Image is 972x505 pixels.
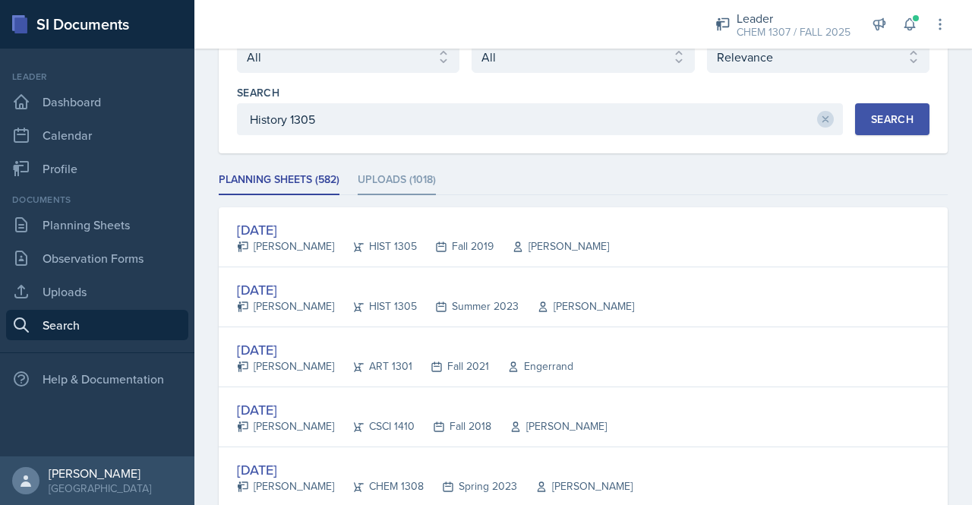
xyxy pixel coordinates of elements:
[219,166,339,195] li: Planning Sheets (582)
[334,358,412,374] div: ART 1301
[424,478,517,494] div: Spring 2023
[237,418,334,434] div: [PERSON_NAME]
[417,238,494,254] div: Fall 2019
[415,418,491,434] div: Fall 2018
[489,358,573,374] div: Engerrand
[6,243,188,273] a: Observation Forms
[237,399,607,420] div: [DATE]
[237,219,609,240] div: [DATE]
[737,9,850,27] div: Leader
[517,478,633,494] div: [PERSON_NAME]
[737,24,850,40] div: CHEM 1307 / FALL 2025
[49,481,151,496] div: [GEOGRAPHIC_DATA]
[6,276,188,307] a: Uploads
[49,466,151,481] div: [PERSON_NAME]
[6,153,188,184] a: Profile
[237,358,334,374] div: [PERSON_NAME]
[519,298,634,314] div: [PERSON_NAME]
[491,418,607,434] div: [PERSON_NAME]
[871,113,914,125] div: Search
[6,120,188,150] a: Calendar
[237,459,633,480] div: [DATE]
[6,310,188,340] a: Search
[237,85,279,100] label: Search
[237,279,634,300] div: [DATE]
[6,70,188,84] div: Leader
[237,478,334,494] div: [PERSON_NAME]
[412,358,489,374] div: Fall 2021
[6,87,188,117] a: Dashboard
[358,166,436,195] li: Uploads (1018)
[237,298,334,314] div: [PERSON_NAME]
[855,103,929,135] button: Search
[494,238,609,254] div: [PERSON_NAME]
[237,103,843,135] input: Enter search phrase
[237,238,334,254] div: [PERSON_NAME]
[6,193,188,207] div: Documents
[334,418,415,434] div: CSCI 1410
[237,339,573,360] div: [DATE]
[334,298,417,314] div: HIST 1305
[417,298,519,314] div: Summer 2023
[334,478,424,494] div: CHEM 1308
[334,238,417,254] div: HIST 1305
[6,210,188,240] a: Planning Sheets
[6,364,188,394] div: Help & Documentation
